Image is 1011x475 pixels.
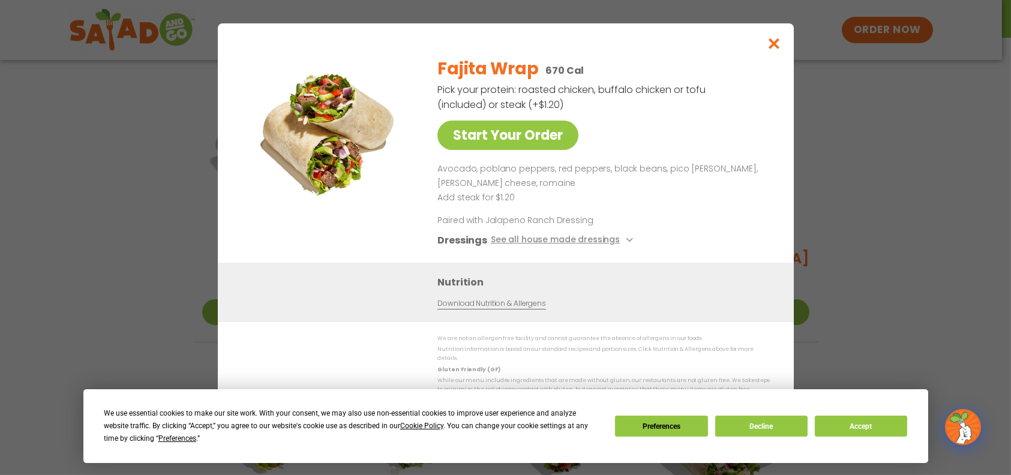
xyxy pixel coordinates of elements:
[437,233,487,248] h3: Dressings
[815,416,907,437] button: Accept
[158,434,196,443] span: Preferences
[400,422,443,430] span: Cookie Policy
[437,82,707,112] p: Pick your protein: roasted chicken, buffalo chicken or tofu (included) or steak (+$1.20)
[437,215,659,227] p: Paired with Jalapeno Ranch Dressing
[437,376,770,395] p: While our menu includes ingredients that are made without gluten, our restaurants are not gluten ...
[754,23,793,64] button: Close modal
[437,191,765,205] p: Add steak for $1.20
[545,63,584,78] p: 670 Cal
[104,407,601,445] div: We use essential cookies to make our site work. With your consent, we may also use non-essential ...
[490,233,636,248] button: See all house made dressings
[437,121,578,150] a: Start Your Order
[245,47,413,215] img: Featured product photo for Fajita Wrap
[437,162,765,205] div: Page 1
[437,299,545,310] a: Download Nutrition & Allergens
[437,334,770,343] p: We are not an allergen free facility and cannot guarantee the absence of allergens in our foods.
[715,416,808,437] button: Decline
[437,162,765,191] p: Avocado, poblano peppers, red peppers, black beans, pico [PERSON_NAME], [PERSON_NAME] cheese, rom...
[437,56,538,82] h2: Fajita Wrap
[615,416,707,437] button: Preferences
[946,410,980,444] img: wpChatIcon
[83,389,928,463] div: Cookie Consent Prompt
[437,275,776,290] h3: Nutrition
[437,345,770,363] p: Nutrition information is based on our standard recipes and portion sizes. Click Nutrition & Aller...
[437,366,500,373] strong: Gluten Friendly (GF)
